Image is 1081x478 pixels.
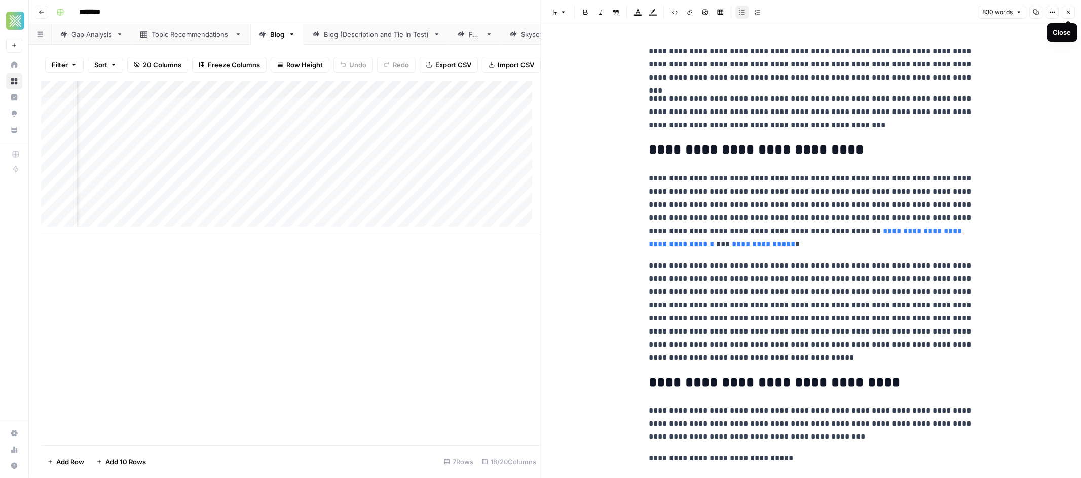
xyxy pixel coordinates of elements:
[6,458,22,474] button: Help + Support
[52,24,132,45] a: Gap Analysis
[6,57,22,73] a: Home
[393,60,409,70] span: Redo
[286,60,323,70] span: Row Height
[6,8,22,33] button: Workspace: Xponent21
[192,57,267,73] button: Freeze Columns
[6,425,22,442] a: Settings
[152,29,231,40] div: Topic Recommendations
[56,457,84,467] span: Add Row
[132,24,250,45] a: Topic Recommendations
[6,122,22,138] a: Your Data
[6,12,24,30] img: Xponent21 Logo
[978,6,1026,19] button: 830 words
[52,60,68,70] span: Filter
[377,57,416,73] button: Redo
[982,8,1013,17] span: 830 words
[333,57,373,73] button: Undo
[6,105,22,122] a: Opportunities
[420,57,478,73] button: Export CSV
[435,60,471,70] span: Export CSV
[6,73,22,89] a: Browse
[127,57,188,73] button: 20 Columns
[6,89,22,105] a: Insights
[270,29,284,40] div: Blog
[501,24,577,45] a: Skyscraper
[250,24,304,45] a: Blog
[71,29,112,40] div: Gap Analysis
[498,60,534,70] span: Import CSV
[521,29,557,40] div: Skyscraper
[349,60,366,70] span: Undo
[45,57,84,73] button: Filter
[469,29,481,40] div: FAQ
[105,457,146,467] span: Add 10 Rows
[6,442,22,458] a: Usage
[208,60,260,70] span: Freeze Columns
[1053,27,1071,38] div: Close
[90,454,152,470] button: Add 10 Rows
[478,454,541,470] div: 18/20 Columns
[94,60,107,70] span: Sort
[41,454,90,470] button: Add Row
[88,57,123,73] button: Sort
[143,60,181,70] span: 20 Columns
[324,29,429,40] div: Blog (Description and Tie In Test)
[449,24,501,45] a: FAQ
[482,57,541,73] button: Import CSV
[440,454,478,470] div: 7 Rows
[271,57,329,73] button: Row Height
[304,24,449,45] a: Blog (Description and Tie In Test)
